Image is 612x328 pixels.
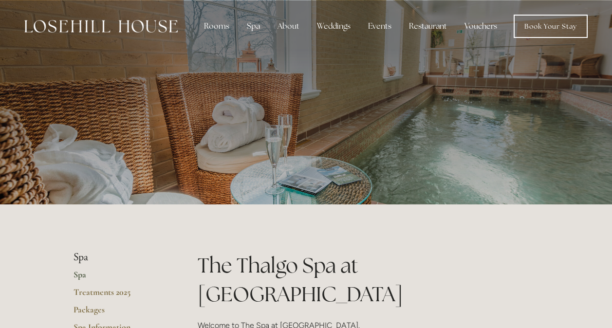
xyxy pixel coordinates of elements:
[74,304,167,322] a: Packages
[360,17,399,36] div: Events
[74,251,167,264] li: Spa
[239,17,268,36] div: Spa
[74,287,167,304] a: Treatments 2025
[270,17,307,36] div: About
[309,17,358,36] div: Weddings
[514,15,588,38] a: Book Your Stay
[196,17,237,36] div: Rooms
[457,17,505,36] a: Vouchers
[401,17,455,36] div: Restaurant
[24,20,178,33] img: Losehill House
[198,251,539,309] h1: The Thalgo Spa at [GEOGRAPHIC_DATA]
[74,269,167,287] a: Spa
